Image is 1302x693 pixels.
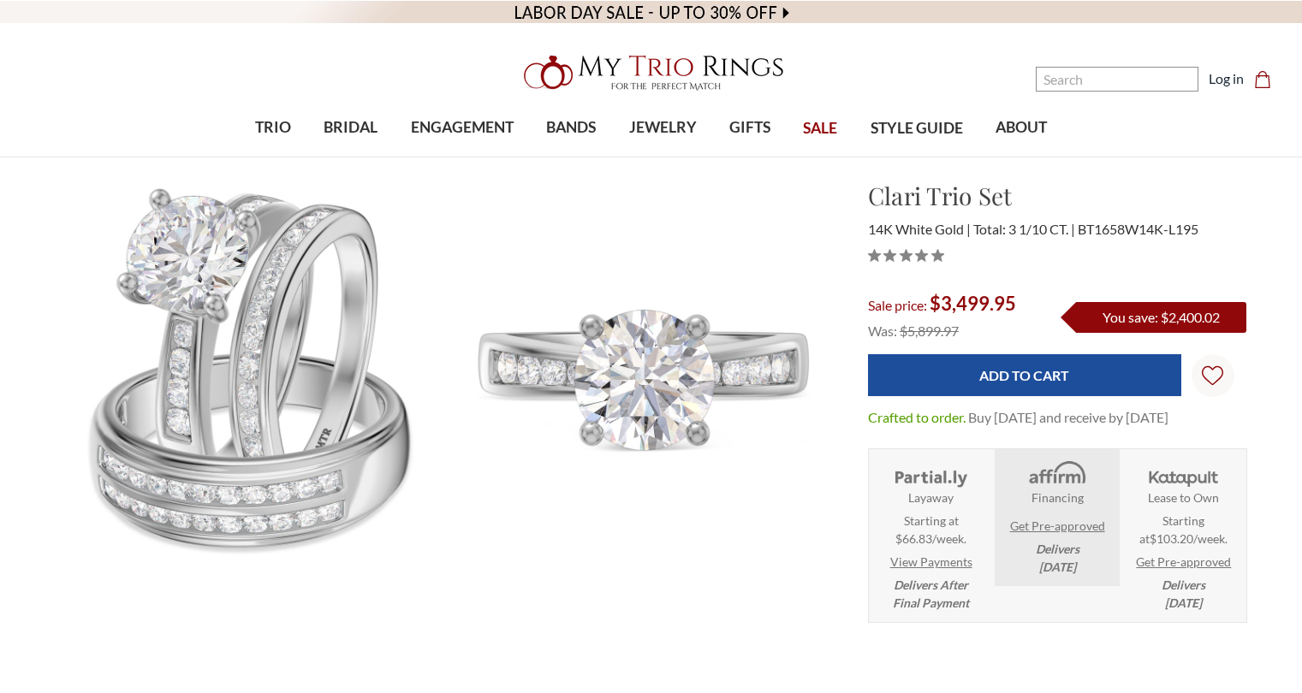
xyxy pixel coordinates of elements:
[1254,68,1281,89] a: Cart with 0 items
[1103,309,1220,325] span: You save: $2,400.02
[1036,67,1198,92] input: Search
[1150,531,1225,546] span: $103.20/week
[853,101,978,157] a: STYLE GUIDE
[1202,311,1223,440] svg: Wish Lists
[449,179,840,570] img: Photo of Clari 3 1/10 ct tw. Lab Grown Round Solitaire Trio Set 14K White Gold [BT1658WE-L195]
[973,221,1075,237] span: Total: 3 1/10 CT.
[871,117,963,139] span: STYLE GUIDE
[995,449,1119,586] li: Affirm
[1136,553,1231,571] a: Get Pre-approved
[307,100,394,156] a: BRIDAL
[893,576,969,612] em: Delivers After Final Payment
[1162,576,1205,612] em: Delivers
[546,116,596,139] span: BANDS
[1144,459,1223,489] img: Katapult
[868,178,1247,214] h1: Clari Trio Set
[1121,449,1246,622] li: Katapult
[908,489,954,506] strong: Layaway
[868,407,966,428] dt: Crafted to order.
[1010,517,1105,535] a: Get Pre-approved
[869,449,993,622] li: Layaway
[612,100,712,156] a: JEWELRY
[1209,68,1244,89] a: Log in
[1031,489,1084,506] strong: Financing
[1148,489,1219,506] strong: Lease to Own
[868,221,971,237] span: 14K White Gold
[1036,540,1079,576] em: Delivers
[891,459,971,489] img: Layaway
[930,292,1016,315] span: $3,499.95
[1078,221,1198,237] span: BT1658W14K-L195
[803,117,837,139] span: SALE
[342,156,360,157] button: submenu toggle
[868,297,927,313] span: Sale price:
[395,100,530,156] a: ENGAGEMENT
[514,45,788,100] img: My Trio Rings
[729,116,770,139] span: GIFTS
[1127,512,1240,548] span: Starting at .
[741,156,758,157] button: submenu toggle
[868,323,897,339] span: Was:
[1165,595,1202,610] span: [DATE]
[265,156,282,157] button: submenu toggle
[239,100,307,156] a: TRIO
[654,156,671,157] button: submenu toggle
[1254,71,1271,88] svg: cart.cart_preview
[1039,560,1076,574] span: [DATE]
[562,156,580,157] button: submenu toggle
[1192,354,1234,397] a: Wish Lists
[895,512,966,548] span: Starting at $66.83/week.
[1017,459,1097,489] img: Affirm
[868,354,1181,396] input: Add to Cart
[968,407,1168,428] dd: Buy [DATE] and receive by [DATE]
[324,116,378,139] span: BRIDAL
[900,323,959,339] span: $5,899.97
[713,100,787,156] a: GIFTS
[454,156,471,157] button: submenu toggle
[411,116,514,139] span: ENGAGEMENT
[255,116,291,139] span: TRIO
[787,101,853,157] a: SALE
[629,116,697,139] span: JEWELRY
[56,179,448,570] img: Photo of Clari 3 1/10 ct tw. Lab Grown Round Solitaire Trio Set 14K White Gold [BT1658W-L195]
[378,45,924,100] a: My Trio Rings
[890,553,972,571] a: View Payments
[530,100,612,156] a: BANDS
